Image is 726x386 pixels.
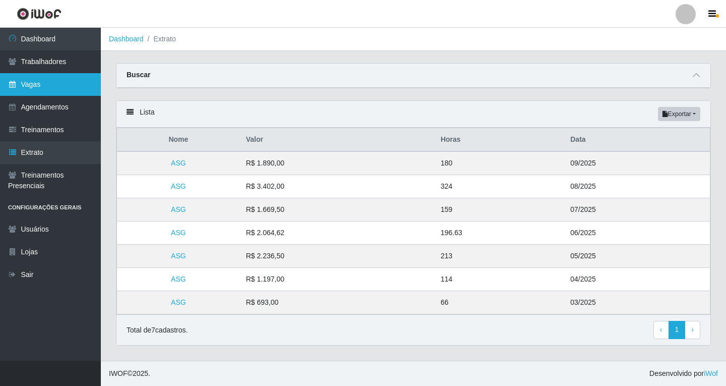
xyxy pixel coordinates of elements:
img: CoreUI Logo [17,8,62,20]
td: R$ 2.064,62 [240,222,435,245]
td: R$ 3.402,00 [240,175,435,198]
th: Valor [240,128,435,152]
td: 04/2025 [564,268,710,291]
span: IWOF [109,369,128,377]
th: Horas [435,128,564,152]
td: 05/2025 [564,245,710,268]
a: ASG [171,229,186,237]
a: 1 [669,321,686,339]
a: ASG [171,205,186,213]
button: Exportar [658,107,700,121]
th: Nome [117,128,240,152]
nav: breadcrumb [101,28,726,51]
a: ASG [171,275,186,283]
th: Data [564,128,710,152]
span: Desenvolvido por [649,368,718,379]
td: 07/2025 [564,198,710,222]
nav: pagination [653,321,700,339]
td: R$ 1.669,50 [240,198,435,222]
a: ASG [171,298,186,306]
span: › [691,325,694,334]
a: iWof [704,369,718,377]
td: 66 [435,291,564,314]
span: ‹ [660,325,662,334]
a: Dashboard [109,35,144,43]
a: ASG [171,252,186,260]
td: 114 [435,268,564,291]
a: Previous [653,321,669,339]
td: R$ 1.890,00 [240,151,435,175]
strong: Buscar [127,71,150,79]
td: 180 [435,151,564,175]
td: 09/2025 [564,151,710,175]
td: 08/2025 [564,175,710,198]
div: Lista [116,101,710,128]
td: 03/2025 [564,291,710,314]
td: 324 [435,175,564,198]
td: 213 [435,245,564,268]
p: Total de 7 cadastros. [127,325,188,336]
li: Extrato [144,34,176,44]
a: Next [685,321,700,339]
a: ASG [171,182,186,190]
td: 196.63 [435,222,564,245]
td: R$ 693,00 [240,291,435,314]
td: R$ 2.236,50 [240,245,435,268]
span: © 2025 . [109,368,150,379]
td: R$ 1.197,00 [240,268,435,291]
a: ASG [171,159,186,167]
td: 06/2025 [564,222,710,245]
td: 159 [435,198,564,222]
